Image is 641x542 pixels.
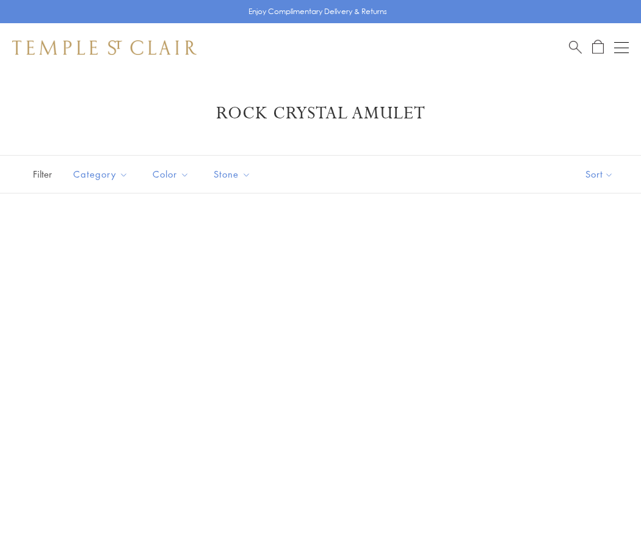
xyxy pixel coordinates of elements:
[205,161,260,188] button: Stone
[147,167,198,182] span: Color
[558,156,641,193] button: Show sort by
[64,161,137,188] button: Category
[143,161,198,188] button: Color
[248,5,387,18] p: Enjoy Complimentary Delivery & Returns
[208,167,260,182] span: Stone
[12,40,197,55] img: Temple St. Clair
[31,103,610,125] h1: Rock Crystal Amulet
[67,167,137,182] span: Category
[592,40,604,55] a: Open Shopping Bag
[614,40,629,55] button: Open navigation
[569,40,582,55] a: Search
